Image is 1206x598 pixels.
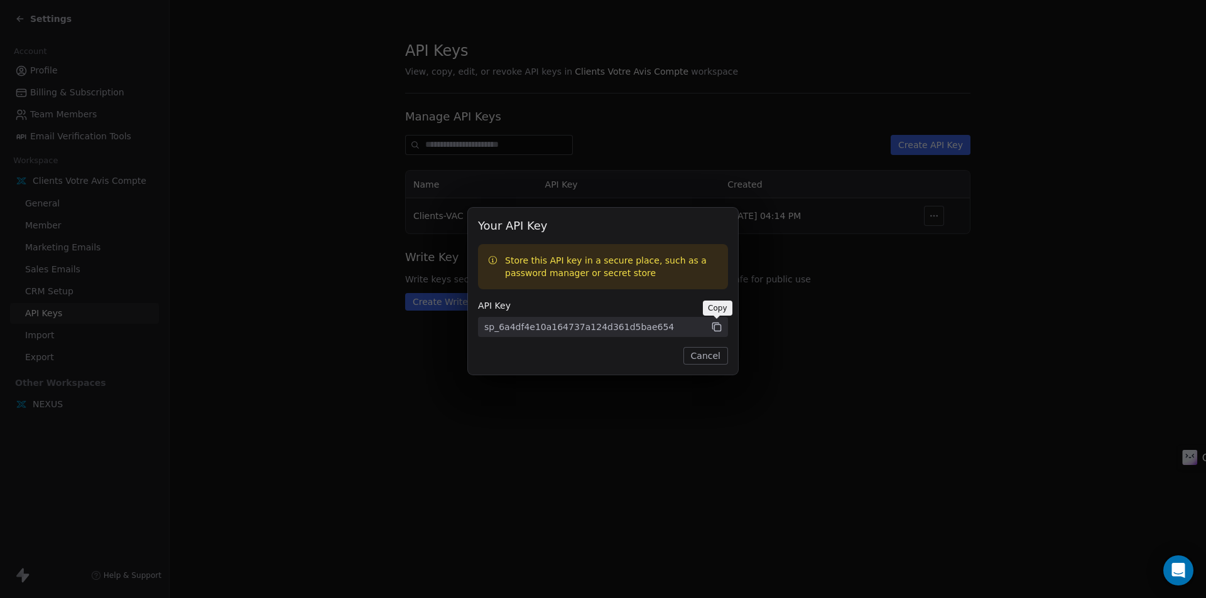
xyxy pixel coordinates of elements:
span: Your API Key [478,218,728,234]
button: Cancel [683,347,728,365]
p: Copy [708,303,727,313]
div: sp_6a4df4e10a164737a124d361d5bae654 [484,321,674,333]
span: API Key [478,299,728,312]
p: Store this API key in a secure place, such as a password manager or secret store [505,254,718,279]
